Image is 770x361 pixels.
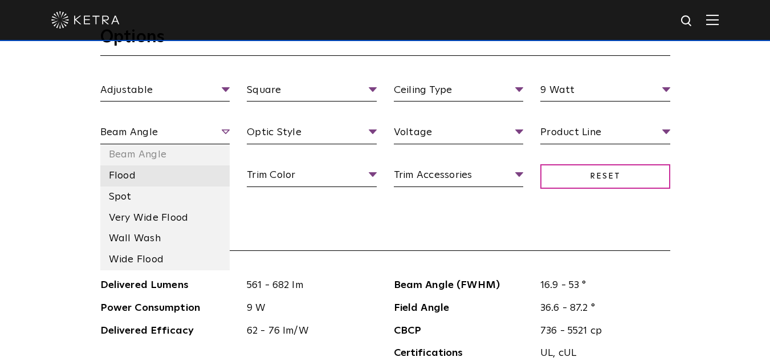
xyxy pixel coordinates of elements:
[247,124,377,144] span: Optic Style
[238,300,377,317] span: 9 W
[394,300,532,317] span: Field Angle
[100,323,239,339] span: Delivered Efficacy
[51,11,120,29] img: ketra-logo-2019-white
[100,82,230,102] span: Adjustable
[540,164,670,189] span: Reset
[100,221,670,251] h3: Specifications
[238,323,377,339] span: 62 - 76 lm/W
[680,14,694,29] img: search icon
[540,82,670,102] span: 9 Watt
[532,323,670,339] span: 736 - 5521 cp
[100,124,230,144] span: Beam Angle
[100,144,230,165] li: Beam Angle
[394,323,532,339] span: CBCP
[100,300,239,317] span: Power Consumption
[532,277,670,294] span: 16.9 - 53 °
[394,167,524,187] span: Trim Accessories
[394,124,524,144] span: Voltage
[247,167,377,187] span: Trim Color
[100,277,239,294] span: Delivered Lumens
[706,14,719,25] img: Hamburger%20Nav.svg
[540,124,670,144] span: Product Line
[532,300,670,317] span: 36.6 - 87.2 °
[100,186,230,208] li: Spot
[394,82,524,102] span: Ceiling Type
[100,208,230,229] li: Very Wide Flood
[100,249,230,270] li: Wide Flood
[100,165,230,186] li: Flood
[100,228,230,249] li: Wall Wash
[394,277,532,294] span: Beam Angle (FWHM)
[247,82,377,102] span: Square
[238,277,377,294] span: 561 - 682 lm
